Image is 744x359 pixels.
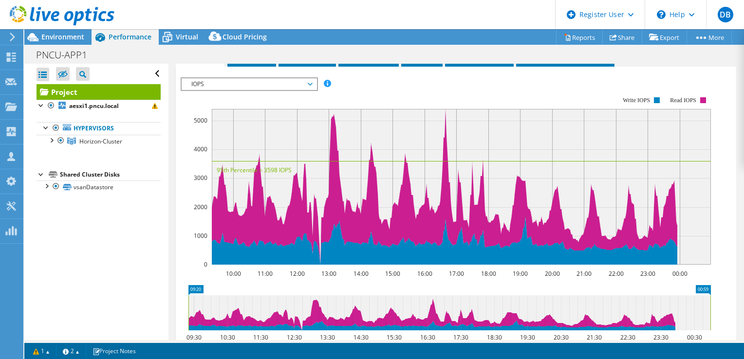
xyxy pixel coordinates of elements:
[623,97,650,104] text: Write IOPS
[385,269,400,278] text: 15:00
[41,32,84,41] span: Environment
[586,333,601,341] text: 21:30
[670,97,696,104] text: Read IOPS
[69,102,119,110] b: aesxi1.pncu.local
[109,32,151,41] span: Performance
[448,269,464,278] text: 17:00
[544,269,559,278] text: 20:00
[60,169,161,180] div: Shared Cluster Disks
[194,116,207,125] text: 5000
[37,180,161,193] a: vsanDatastore
[520,333,535,341] text: 19:30
[37,100,161,112] a: aesxi1.pncu.local
[453,333,468,341] text: 17:30
[386,333,401,341] text: 15:30
[204,260,207,269] text: 0
[194,145,207,153] text: 4000
[481,269,496,278] text: 18:00
[653,333,668,341] text: 23:30
[79,137,122,145] span: Horizon-Cluster
[640,269,655,278] text: 23:00
[32,50,102,60] h1: PNCU-APP1
[37,135,161,147] a: Horizon-Cluster
[194,174,207,182] text: 3000
[657,10,666,19] svg: \n
[194,203,207,211] text: 2000
[353,333,368,341] text: 14:30
[217,166,292,174] text: 95th Percentile = 3598 IOPS
[687,333,702,341] text: 00:30
[718,7,733,22] span: DB
[186,333,201,341] text: 09:30
[223,32,267,41] span: Cloud Pricing
[86,345,143,357] a: Project Notes
[37,84,161,100] a: Project
[289,269,304,278] text: 12:00
[417,269,432,278] text: 16:00
[576,269,591,278] text: 21:00
[321,269,336,278] text: 13:00
[225,269,241,278] text: 10:00
[176,32,198,41] span: Virtual
[56,345,86,357] a: 2
[642,30,687,45] a: Export
[556,30,603,45] a: Reports
[257,269,272,278] text: 11:00
[220,333,235,341] text: 10:30
[286,333,301,341] text: 12:30
[620,333,635,341] text: 22:30
[319,333,335,341] text: 13:30
[553,333,568,341] text: 20:30
[194,232,207,240] text: 1000
[608,269,623,278] text: 22:00
[486,333,502,341] text: 18:30
[420,333,435,341] text: 16:30
[687,30,732,45] a: More
[186,78,312,90] span: IOPS
[672,269,687,278] text: 00:00
[26,345,56,357] a: 1
[512,269,527,278] text: 19:00
[353,269,368,278] text: 14:00
[37,122,161,135] a: Hypervisors
[602,30,642,45] a: Share
[253,333,268,341] text: 11:30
